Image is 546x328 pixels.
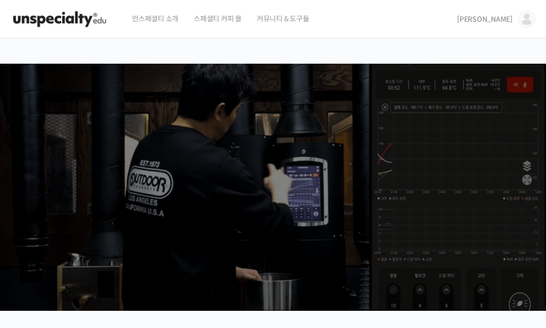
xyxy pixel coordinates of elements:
[457,15,513,24] span: [PERSON_NAME]
[10,195,536,209] p: 시간과 장소에 구애받지 않고, 검증된 커리큘럼으로
[10,139,536,191] p: [PERSON_NAME]을 다하는 당신을 위해, 최고와 함께 만든 커피 클래스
